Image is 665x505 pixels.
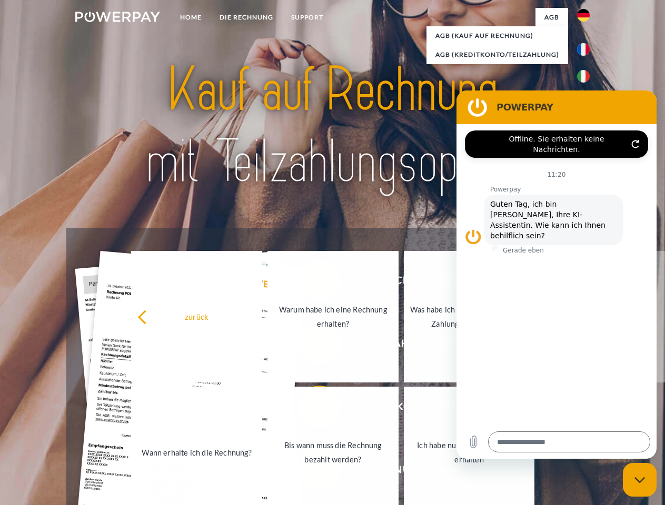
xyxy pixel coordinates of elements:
[410,302,529,331] div: Was habe ich noch offen, ist meine Zahlung eingegangen?
[577,9,590,22] img: de
[101,50,564,201] img: title-powerpay_de.svg
[404,251,535,382] a: Was habe ich noch offen, ist meine Zahlung eingegangen?
[171,8,211,27] a: Home
[211,8,282,27] a: DIE RECHNUNG
[426,26,568,45] a: AGB (Kauf auf Rechnung)
[274,438,392,467] div: Bis wann muss die Rechnung bezahlt werden?
[426,45,568,64] a: AGB (Kreditkonto/Teilzahlung)
[137,445,256,459] div: Wann erhalte ich die Rechnung?
[274,302,392,331] div: Warum habe ich eine Rechnung erhalten?
[535,8,568,27] a: agb
[282,8,332,27] a: SUPPORT
[75,12,160,22] img: logo-powerpay-white.svg
[577,70,590,83] img: it
[623,463,657,497] iframe: Schaltfläche zum Öffnen des Messaging-Fensters; Konversation läuft
[410,438,529,467] div: Ich habe nur eine Teillieferung erhalten
[137,309,256,324] div: zurück
[577,43,590,56] img: fr
[456,90,657,459] iframe: Messaging-Fenster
